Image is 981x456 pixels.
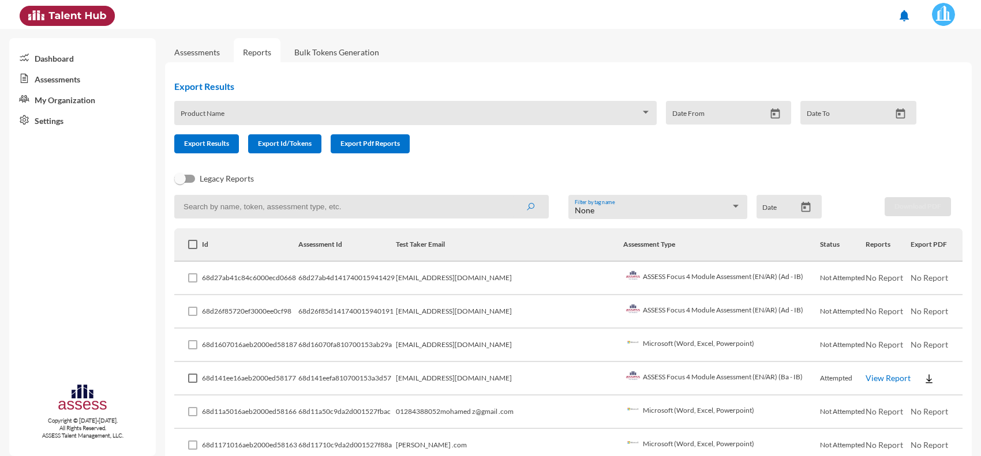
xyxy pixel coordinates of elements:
[866,228,911,262] th: Reports
[174,81,926,92] h2: Export Results
[890,108,911,120] button: Open calendar
[396,228,623,262] th: Test Taker Email
[911,406,948,416] span: No Report
[911,306,948,316] span: No Report
[820,329,866,362] td: Not Attempted
[9,417,156,439] p: Copyright © [DATE]-[DATE]. All Rights Reserved. ASSESS Talent Management, LLC.
[575,205,594,215] span: None
[623,362,821,395] td: ASSESS Focus 4 Module Assessment (EN/AR) (Ba - IB)
[298,228,396,262] th: Assessment Id
[765,108,785,120] button: Open calendar
[202,295,298,329] td: 68d26f85720ef3000ee0cf98
[258,139,312,148] span: Export Id/Tokens
[623,295,821,329] td: ASSESS Focus 4 Module Assessment (EN/AR) (Ad - IB)
[396,295,623,329] td: ‏[EMAIL_ADDRESS][DOMAIN_NAME]
[174,47,220,57] a: Assessments
[202,262,298,295] td: 68d27ab41c84c6000ecd0668
[885,197,951,216] button: Download PDF
[866,406,903,416] span: No Report
[174,134,239,153] button: Export Results
[623,262,821,295] td: ASSESS Focus 4 Module Assessment (EN/AR) (Ad - IB)
[897,9,911,22] mat-icon: notifications
[9,89,156,110] a: My Organization
[331,134,410,153] button: Export Pdf Reports
[298,395,396,429] td: 68d11a50c9da2d001527fbac
[396,329,623,362] td: ‏‪[EMAIL_ADDRESS][DOMAIN_NAME]
[820,228,866,262] th: Status
[894,202,941,210] span: Download PDF
[623,329,821,362] td: Microsoft (Word, Excel, Powerpoint)
[234,38,280,66] a: Reports
[396,362,623,395] td: [EMAIL_ADDRESS][DOMAIN_NAME]
[866,273,903,282] span: No Report
[202,228,298,262] th: Id
[911,440,948,450] span: No Report
[623,395,821,429] td: Microsoft (Word, Excel, Powerpoint)
[174,195,549,218] input: Search by name, token, assessment type, etc.
[200,172,254,186] span: Legacy Reports
[298,295,396,329] td: 68d26f85d141740015940191
[866,306,903,316] span: No Report
[396,262,623,295] td: [EMAIL_ADDRESS][DOMAIN_NAME]
[820,362,866,395] td: Attempted
[911,273,948,282] span: No Report
[866,373,911,383] a: View Report
[9,110,156,130] a: Settings
[298,362,396,395] td: 68d141eefa810700153a3d57
[202,395,298,429] td: 68d11a5016aeb2000ed58166
[285,38,388,66] a: Bulk Tokens Generation
[248,134,321,153] button: Export Id/Tokens
[866,340,903,349] span: No Report
[396,395,623,429] td: 01284388052mohamed z@gmail .com
[820,295,866,329] td: Not Attempted
[298,262,396,295] td: 68d27ab4d141740015941429
[820,395,866,429] td: Not Attempted
[911,340,948,349] span: No Report
[184,139,229,148] span: Export Results
[9,68,156,89] a: Assessments
[820,262,866,295] td: Not Attempted
[796,201,816,213] button: Open calendar
[298,329,396,362] td: 68d16070fa810700153ab29a
[340,139,400,148] span: Export Pdf Reports
[9,47,156,68] a: Dashboard
[202,329,298,362] td: 68d1607016aeb2000ed58187
[911,228,963,262] th: Export PDF
[623,228,821,262] th: Assessment Type
[866,440,903,450] span: No Report
[57,383,108,414] img: assesscompany-logo.png
[202,362,298,395] td: 68d141ee16aeb2000ed58177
